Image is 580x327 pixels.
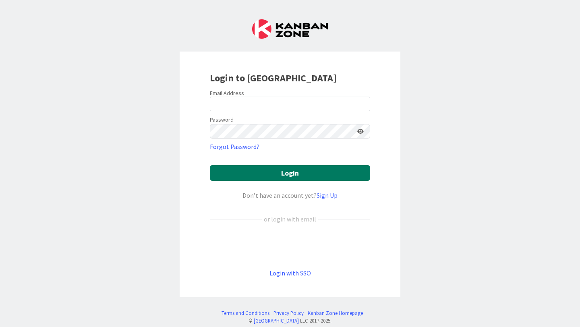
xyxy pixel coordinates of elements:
button: Login [210,165,370,181]
a: Forgot Password? [210,142,259,151]
div: © LLC 2017- 2025 . [217,317,363,325]
div: Don’t have an account yet? [210,190,370,200]
label: Email Address [210,89,244,97]
a: Privacy Policy [273,309,304,317]
a: [GEOGRAPHIC_DATA] [254,317,299,324]
a: Sign Up [317,191,338,199]
label: Password [210,116,234,124]
a: Terms and Conditions [222,309,269,317]
a: Kanban Zone Homepage [308,309,363,317]
a: Login with SSO [269,269,311,277]
div: or login with email [262,214,318,224]
iframe: Sign in with Google Button [206,237,374,255]
img: Kanban Zone [252,19,328,39]
b: Login to [GEOGRAPHIC_DATA] [210,72,337,84]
